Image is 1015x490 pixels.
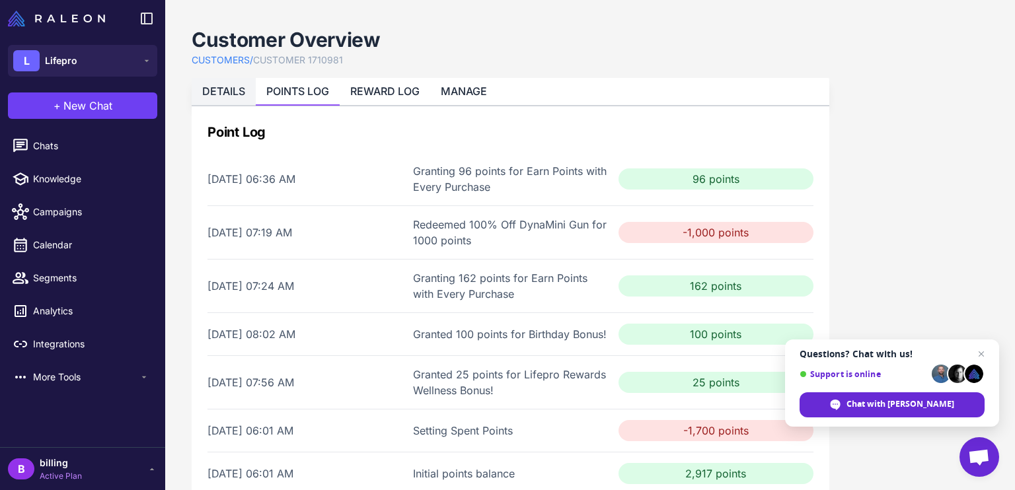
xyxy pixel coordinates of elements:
span: Knowledge [33,172,149,186]
img: Raleon Logo [8,11,105,26]
div: L [13,50,40,71]
div: [DATE] 08:02 AM [207,326,402,342]
h2: Point Log [207,122,813,142]
div: [DATE] 06:36 AM [207,171,402,187]
span: Calendar [33,238,149,252]
span: Integrations [33,337,149,351]
a: Chats [5,132,160,160]
a: Integrations [5,330,160,358]
a: MANAGE [441,85,487,98]
div: Granted 25 points for Lifepro Rewards Wellness Bonus! [413,367,608,398]
a: CUSTOMERS/ [192,53,253,67]
h1: Customer Overview [192,26,381,53]
div: 96 points [619,168,813,190]
span: / [250,54,253,65]
a: DETAILS [202,85,245,98]
div: Granting 96 points for Earn Points with Every Purchase [413,163,608,195]
a: REWARD LOG [350,85,420,98]
div: 25 points [619,372,813,393]
div: [DATE] 07:19 AM [207,225,402,240]
div: Granted 100 points for Birthday Bonus! [413,326,608,342]
a: Analytics [5,297,160,325]
div: 2,917 points [619,463,813,484]
span: Lifepro [45,53,77,68]
div: [DATE] 07:24 AM [207,278,402,294]
a: Segments [5,264,160,292]
span: Chats [33,139,149,153]
span: Active Plan [40,470,82,482]
button: LLifepro [8,45,157,77]
div: Initial points balance [413,466,608,481]
span: Chat with [PERSON_NAME] [846,398,954,410]
span: + [54,98,61,114]
a: POINTS LOG [266,85,329,98]
span: Chat with [PERSON_NAME] [800,392,985,417]
div: 100 points [619,324,813,345]
span: Questions? Chat with us! [800,349,985,359]
span: New Chat [63,98,112,114]
a: Open chat [959,437,999,477]
div: Granting 162 points for Earn Points with Every Purchase [413,270,608,302]
div: Redeemed 100% Off DynaMini Gun for 1000 points [413,217,608,248]
span: More Tools [33,370,139,384]
div: 162 points [619,275,813,297]
span: billing [40,456,82,470]
div: [DATE] 06:01 AM [207,466,402,481]
div: [DATE] 06:01 AM [207,423,402,438]
span: Analytics [33,304,149,318]
a: Calendar [5,231,160,259]
a: CUSTOMER 1710981 [253,53,343,67]
div: -1,000 points [619,222,813,243]
span: Support is online [800,369,927,379]
div: -1,700 points [619,420,813,441]
div: Setting Spent Points [413,423,608,438]
div: [DATE] 07:56 AM [207,374,402,390]
a: Campaigns [5,198,160,226]
span: Campaigns [33,205,149,219]
a: Knowledge [5,165,160,193]
span: Segments [33,271,149,285]
button: +New Chat [8,92,157,119]
div: B [8,458,34,479]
